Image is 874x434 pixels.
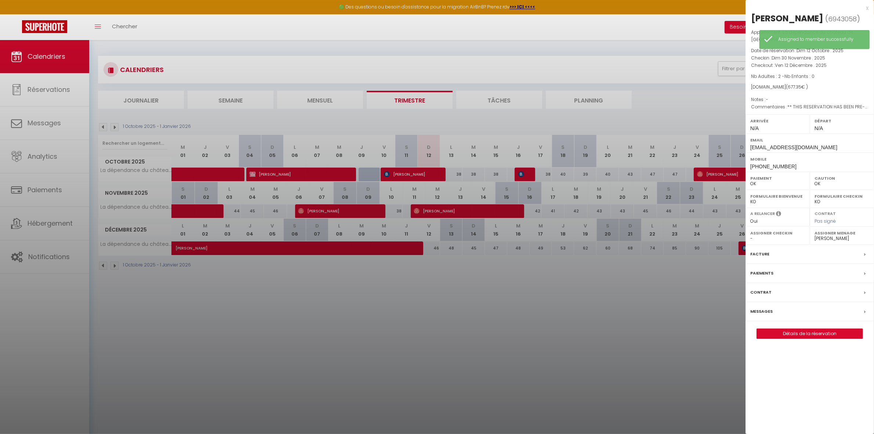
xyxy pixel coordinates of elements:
span: [EMAIL_ADDRESS][DOMAIN_NAME] [750,144,837,150]
span: [PHONE_NUMBER] [750,164,797,169]
p: Commentaires : [751,103,868,111]
span: 677.35 [788,84,801,90]
label: Messages [750,308,773,315]
i: Sélectionner OUI si vous souhaiter envoyer les séquences de messages post-checkout [776,211,781,219]
span: ( ) [825,14,860,24]
span: Dim 30 Novembre . 2025 [772,55,825,61]
p: Notes : [751,96,868,103]
a: Détails de la réservation [757,329,863,338]
label: Formulaire Bienvenue [750,193,805,200]
p: Date de réservation : [751,47,868,54]
span: Nb Enfants : 0 [784,73,815,79]
span: 6943058 [828,14,857,24]
p: Checkout : [751,62,868,69]
button: Détails de la réservation [757,329,863,339]
label: Contrat [750,288,772,296]
label: Mobile [750,155,869,163]
label: Arrivée [750,117,805,125]
span: ( € ) [786,84,808,90]
div: [PERSON_NAME] [751,12,823,24]
label: Email [750,136,869,144]
label: Assigner Checkin [750,229,805,237]
label: Assigner Menage [815,229,869,237]
div: [DOMAIN_NAME] [751,84,868,91]
label: Facture [750,250,769,258]
label: Paiements [750,269,773,277]
label: Contrat [815,211,836,215]
p: Appartement : [751,29,868,43]
div: x [746,4,868,12]
span: N/A [815,125,823,131]
span: Ven 12 Décembre . 2025 [775,62,827,68]
p: Checkin : [751,54,868,62]
label: A relancer [750,211,775,217]
div: Assigned to member successfully [778,36,862,43]
span: Nb Adultes : 2 - [751,73,815,79]
label: Départ [815,117,869,125]
span: N/A [750,125,759,131]
span: Pas signé [815,218,836,224]
span: - [766,96,768,103]
label: Formulaire Checkin [815,193,869,200]
label: Paiement [750,175,805,182]
span: Dim 12 Octobre . 2025 [797,47,844,54]
span: La dépendance du château de [GEOGRAPHIC_DATA]. [751,29,853,43]
label: Caution [815,175,869,182]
